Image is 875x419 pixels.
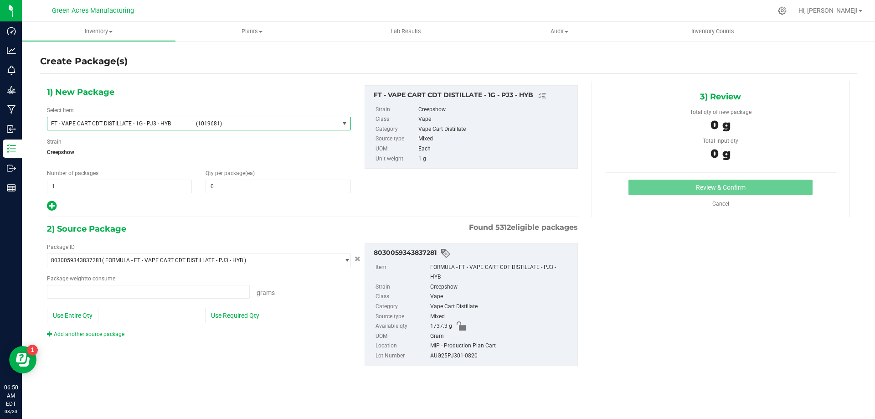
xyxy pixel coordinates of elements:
div: 8030059343837281 [374,248,573,259]
div: Mixed [418,134,572,144]
button: Use Required Qty [205,308,265,323]
span: select [339,117,350,130]
div: Gram [430,331,573,341]
input: 1 [47,180,191,193]
div: 1 g [418,154,572,164]
span: Qty per package [206,170,255,176]
span: Grams [257,289,275,296]
inline-svg: Reports [7,183,16,192]
label: Source type [376,134,417,144]
iframe: Resource center unread badge [27,345,38,356]
span: Total input qty [703,138,738,144]
span: Green Acres Manufacturing [52,7,134,15]
a: Inventory Counts [636,22,790,41]
input: 0 [206,180,350,193]
span: (1019681) [196,120,335,127]
span: 2) Source Package [47,222,126,236]
label: UOM [376,331,428,341]
button: Review & Confirm [628,180,813,195]
button: Use Entire Qty [47,308,98,323]
h4: Create Package(s) [40,55,128,68]
a: Plants [175,22,329,41]
span: select [339,254,350,267]
div: Vape [418,114,572,124]
label: UOM [376,144,417,154]
label: Class [376,114,417,124]
div: Vape Cart Distillate [418,124,572,134]
inline-svg: Analytics [7,46,16,55]
label: Location [376,341,428,351]
span: 0 g [710,146,731,161]
a: Add another source package [47,331,124,337]
label: Strain [376,282,428,292]
span: Hi, [PERSON_NAME]! [798,7,858,14]
span: Found eligible packages [469,222,578,233]
span: Total qty of new package [690,109,751,115]
span: 1737.3 g [430,321,452,331]
a: Cancel [712,201,729,207]
div: Vape [430,292,573,302]
span: Creepshow [47,145,351,159]
label: Item [376,263,428,282]
a: Inventory [22,22,175,41]
div: Manage settings [777,6,788,15]
inline-svg: Manufacturing [7,105,16,114]
div: FORMULA - FT - VAPE CART CDT DISTILLATE - PJ3 - HYB [430,263,573,282]
span: Lab Results [378,27,433,36]
inline-svg: Monitoring [7,66,16,75]
inline-svg: Inventory [7,144,16,153]
p: 08/20 [4,408,18,415]
inline-svg: Grow [7,85,16,94]
a: Lab Results [329,22,483,41]
div: Mixed [430,312,573,322]
span: Inventory Counts [679,27,746,36]
span: ( FORMULA - FT - VAPE CART CDT DISTILLATE - PJ3 - HYB ) [102,257,246,264]
label: Category [376,124,417,134]
p: 06:50 AM EDT [4,383,18,408]
label: Select Item [47,106,74,114]
span: Package ID [47,244,75,250]
inline-svg: Dashboard [7,26,16,36]
span: Add new output [47,205,57,211]
div: Each [418,144,572,154]
span: weight [70,275,86,282]
label: Unit weight [376,154,417,164]
iframe: Resource center [9,346,36,373]
span: 3) Review [700,90,741,103]
span: Package to consume [47,275,115,282]
div: Creepshow [418,105,572,115]
button: Cancel button [352,253,363,266]
label: Strain [376,105,417,115]
span: Audit [483,27,636,36]
span: 5312 [495,223,511,232]
a: Audit [483,22,636,41]
label: Category [376,302,428,312]
label: Source type [376,312,428,322]
div: FT - VAPE CART CDT DISTILLATE - 1G - PJ3 - HYB [374,90,573,101]
inline-svg: Outbound [7,164,16,173]
label: Lot Number [376,351,428,361]
span: 8030059343837281 [51,257,102,264]
div: Creepshow [430,282,573,292]
div: AUG25PJ301-0820 [430,351,573,361]
span: (ea) [245,170,255,176]
label: Available qty [376,321,428,331]
div: Vape Cart Distillate [430,302,573,312]
label: Strain [47,138,62,146]
span: Plants [176,27,329,36]
span: FT - VAPE CART CDT DISTILLATE - 1G - PJ3 - HYB [51,120,190,127]
span: 1) New Package [47,85,114,99]
label: Class [376,292,428,302]
span: 0 g [710,118,731,132]
div: MIP - Production Plan Cart [430,341,573,351]
span: Number of packages [47,170,98,176]
span: Inventory [22,27,175,36]
inline-svg: Inbound [7,124,16,134]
